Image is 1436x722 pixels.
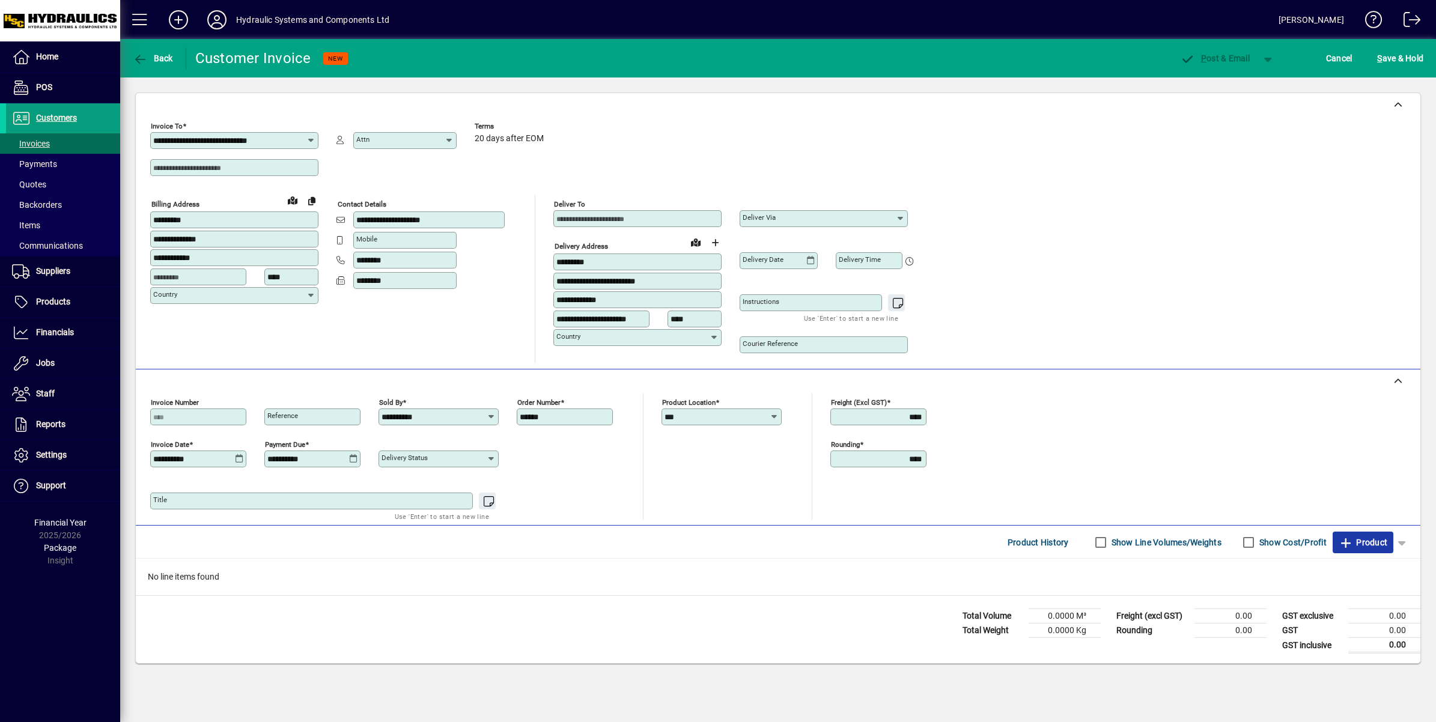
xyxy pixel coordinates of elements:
[1348,609,1420,623] td: 0.00
[34,518,87,527] span: Financial Year
[136,559,1420,595] div: No line items found
[328,55,343,62] span: NEW
[382,454,428,462] mat-label: Delivery status
[267,411,298,420] mat-label: Reference
[36,389,55,398] span: Staff
[1333,532,1393,553] button: Product
[6,42,120,72] a: Home
[36,327,74,337] span: Financials
[1029,623,1101,638] td: 0.0000 Kg
[151,440,189,449] mat-label: Invoice date
[475,123,547,130] span: Terms
[12,139,50,148] span: Invoices
[6,133,120,154] a: Invoices
[12,159,57,169] span: Payments
[1276,638,1348,653] td: GST inclusive
[36,358,55,368] span: Jobs
[1374,47,1426,69] button: Save & Hold
[36,297,70,306] span: Products
[36,419,65,429] span: Reports
[36,52,58,61] span: Home
[198,9,236,31] button: Profile
[1194,623,1267,638] td: 0.00
[1348,623,1420,638] td: 0.00
[12,220,40,230] span: Items
[1276,609,1348,623] td: GST exclusive
[1348,638,1420,653] td: 0.00
[356,135,370,144] mat-label: Attn
[1174,47,1256,69] button: Post & Email
[6,348,120,378] a: Jobs
[1279,10,1344,29] div: [PERSON_NAME]
[554,200,585,208] mat-label: Deliver To
[957,623,1029,638] td: Total Weight
[133,53,173,63] span: Back
[1003,532,1074,553] button: Product History
[743,213,776,222] mat-label: Deliver via
[475,134,544,144] span: 20 days after EOM
[6,318,120,348] a: Financials
[1377,49,1423,68] span: ave & Hold
[153,290,177,299] mat-label: Country
[36,113,77,123] span: Customers
[395,509,489,523] mat-hint: Use 'Enter' to start a new line
[1029,609,1101,623] td: 0.0000 M³
[120,47,186,69] app-page-header-button: Back
[151,398,199,407] mat-label: Invoice number
[12,200,62,210] span: Backorders
[1109,536,1222,548] label: Show Line Volumes/Weights
[6,174,120,195] a: Quotes
[356,235,377,243] mat-label: Mobile
[957,609,1029,623] td: Total Volume
[379,398,403,407] mat-label: Sold by
[1008,533,1069,552] span: Product History
[36,481,66,490] span: Support
[1326,49,1352,68] span: Cancel
[283,190,302,210] a: View on map
[831,398,887,407] mat-label: Freight (excl GST)
[1194,609,1267,623] td: 0.00
[302,191,321,210] button: Copy to Delivery address
[6,379,120,409] a: Staff
[804,311,898,325] mat-hint: Use 'Enter' to start a new line
[1356,2,1383,41] a: Knowledge Base
[130,47,176,69] button: Back
[662,398,716,407] mat-label: Product location
[6,256,120,287] a: Suppliers
[743,255,783,264] mat-label: Delivery date
[12,180,46,189] span: Quotes
[36,82,52,92] span: POS
[6,73,120,103] a: POS
[831,440,860,449] mat-label: Rounding
[1339,533,1387,552] span: Product
[1110,623,1194,638] td: Rounding
[236,10,389,29] div: Hydraulic Systems and Components Ltd
[6,440,120,470] a: Settings
[12,241,83,250] span: Communications
[6,235,120,256] a: Communications
[1323,47,1355,69] button: Cancel
[36,266,70,276] span: Suppliers
[1257,536,1327,548] label: Show Cost/Profit
[839,255,881,264] mat-label: Delivery time
[6,195,120,215] a: Backorders
[6,287,120,317] a: Products
[1395,2,1421,41] a: Logout
[1180,53,1250,63] span: ost & Email
[195,49,311,68] div: Customer Invoice
[705,233,725,252] button: Choose address
[1201,53,1206,63] span: P
[6,215,120,235] a: Items
[743,339,798,348] mat-label: Courier Reference
[517,398,561,407] mat-label: Order number
[6,410,120,440] a: Reports
[159,9,198,31] button: Add
[556,332,580,341] mat-label: Country
[1377,53,1382,63] span: S
[1110,609,1194,623] td: Freight (excl GST)
[1276,623,1348,638] td: GST
[743,297,779,306] mat-label: Instructions
[265,440,305,449] mat-label: Payment due
[153,496,167,504] mat-label: Title
[44,543,76,553] span: Package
